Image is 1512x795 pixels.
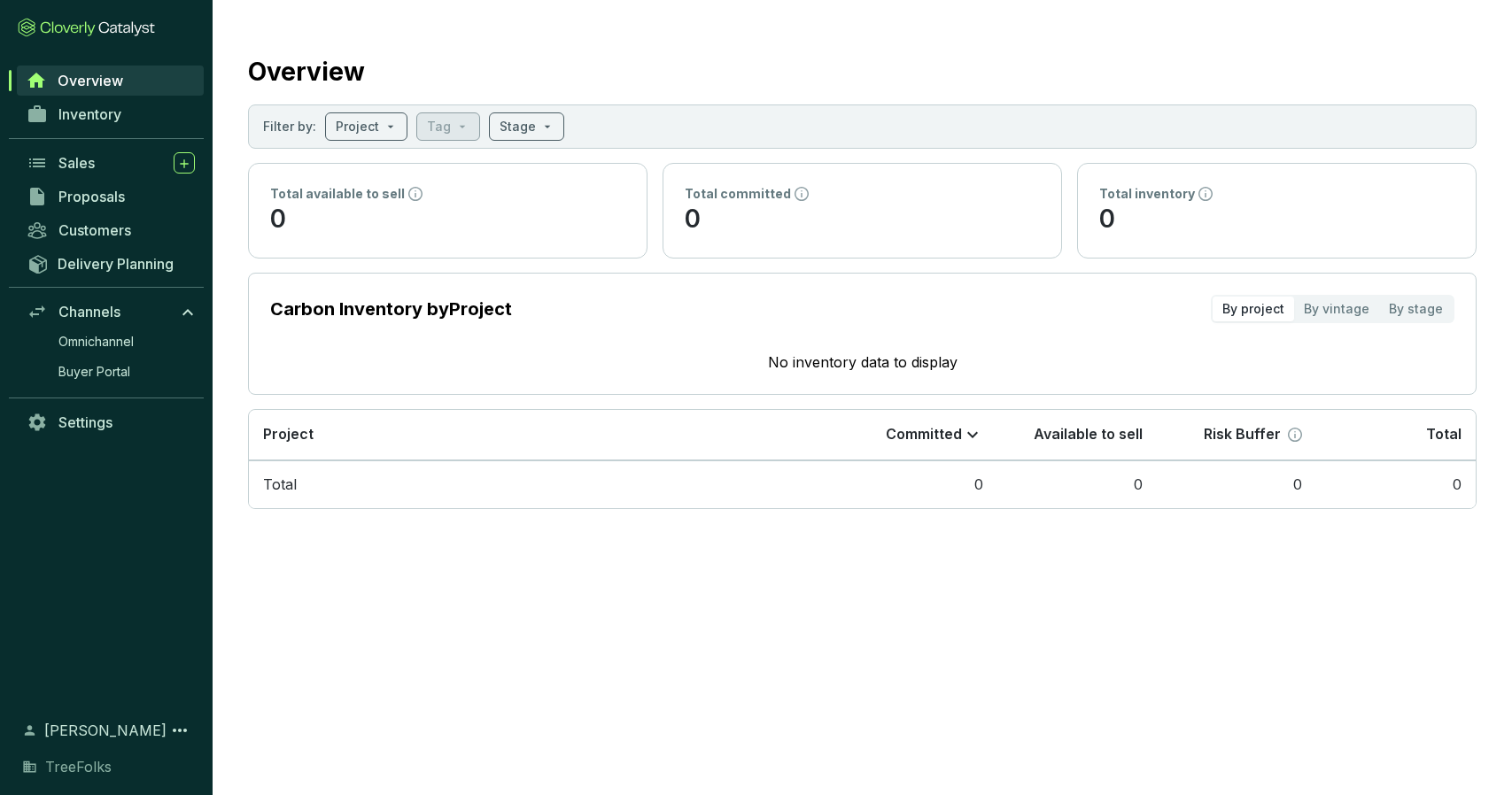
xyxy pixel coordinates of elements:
[58,413,112,431] span: Settings
[50,359,204,385] a: Buyer Portal
[58,255,174,273] span: Delivery Planning
[18,99,204,129] a: Inventory
[1204,425,1281,444] p: Risk Buffer
[886,425,962,444] p: Committed
[45,756,112,777] span: TreeFolks
[1316,410,1476,460] th: Total
[838,460,997,509] td: 0
[1379,297,1453,321] div: By stage
[18,148,204,178] a: Sales
[58,154,95,172] span: Sales
[17,66,204,96] a: Overview
[58,72,123,89] span: Overview
[58,105,121,123] span: Inventory
[44,720,167,741] span: [PERSON_NAME]
[58,363,130,381] span: Buyer Portal
[58,188,125,205] span: Proposals
[997,460,1157,509] td: 0
[18,249,204,278] a: Delivery Planning
[1316,460,1476,509] td: 0
[249,460,838,509] td: Total
[263,118,316,135] p: Filter by:
[270,297,512,321] p: Carbon Inventory by Project
[1213,297,1294,321] div: By project
[18,181,204,212] a: Proposals
[685,185,791,203] p: Total committed
[50,328,204,355] a: Omnichannel
[1211,295,1454,323] div: segmented control
[1099,203,1454,236] p: 0
[1294,297,1379,321] div: By vintage
[58,221,131,239] span: Customers
[18,297,204,327] a: Channels
[248,53,365,90] h2: Overview
[1157,460,1316,509] td: 0
[58,333,134,351] span: Omnichannel
[270,351,1454,373] p: No inventory data to display
[270,185,405,203] p: Total available to sell
[685,203,1040,236] p: 0
[18,407,204,437] a: Settings
[18,215,204,245] a: Customers
[270,203,625,236] p: 0
[58,303,120,320] span: Channels
[997,410,1157,460] th: Available to sell
[249,410,838,460] th: Project
[1099,185,1195,203] p: Total inventory
[427,118,451,135] p: Tag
